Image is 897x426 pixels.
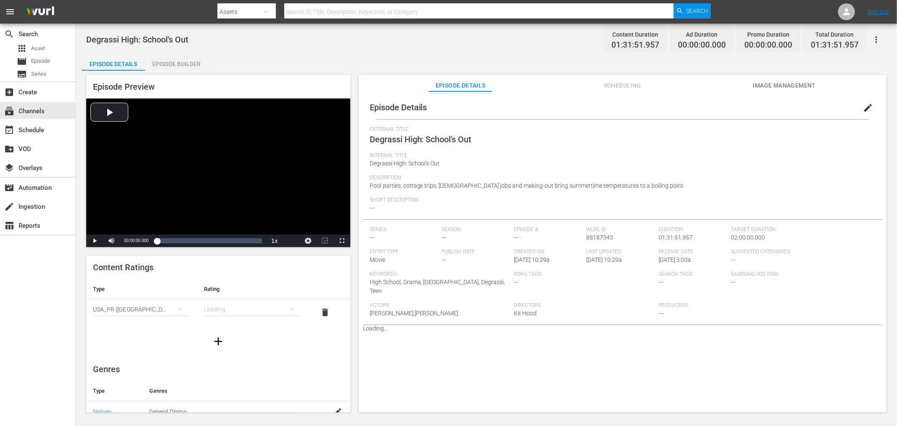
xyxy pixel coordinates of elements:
span: Search Tags: [659,271,727,278]
span: Automation [4,183,14,193]
span: Degrassi High: School's Out [370,160,440,167]
th: Rating [197,279,308,299]
span: --- [370,234,375,241]
a: Sign Out [867,8,889,15]
th: Type [86,381,143,401]
span: Season: [442,226,510,233]
button: Play [86,234,103,247]
span: Episode Preview [93,82,155,92]
span: Reports [4,221,14,231]
span: Degrassi High: School's Out [370,134,472,144]
span: edit [863,103,873,113]
span: Roku Tags: [514,271,654,278]
span: Episode Details [429,80,492,91]
span: Wurl ID: [586,226,654,233]
span: Episode Details [370,102,427,112]
span: --- [514,279,519,285]
span: --- [514,234,519,241]
table: simple table [86,279,350,325]
span: --- [659,279,664,285]
div: Ad Duration [678,29,726,40]
span: VOD [4,144,14,154]
span: 01:31:51.957 [611,40,659,50]
span: Create [4,87,14,97]
span: Pool parties, cottage trips, [DEMOGRAPHIC_DATA] jobs and making-out bring summertime temperatures... [370,182,685,189]
span: Publish Date: [442,249,510,256]
div: Episode Builder [145,54,208,74]
span: Release Date: [659,249,727,256]
span: 02:00:00.000 [731,234,765,241]
span: 00:00:00.000 [678,40,726,50]
span: --- [731,256,736,263]
button: Jump To Time [300,234,317,247]
span: Channels [4,106,14,116]
span: Samsung VOD Row: [731,271,799,278]
button: Mute [103,234,120,247]
span: Kit Hood [514,310,537,317]
button: Fullscreen [333,234,350,247]
span: Schedule [4,125,14,135]
button: delete [315,302,336,322]
img: ans4CAIJ8jUAAAAAAAAAAAAAAAAAAAAAAAAgQb4GAAAAAAAAAAAAAAAAAAAAAAAAJMjXAAAAAAAAAAAAAAAAAAAAAAAAgAT5G... [20,2,61,22]
span: 00:00:00.000 [124,238,148,243]
span: Content Ratings [93,262,153,272]
span: Internal Title [370,152,871,159]
span: [PERSON_NAME],[PERSON_NAME] [370,310,458,317]
div: Content Duration [611,29,659,40]
span: Suggested Categories: [731,249,871,256]
span: Search [4,29,14,39]
span: Ingestion [4,202,14,212]
span: --- [442,234,447,241]
span: Image Management [753,80,816,91]
span: High School, Drama, [GEOGRAPHIC_DATA], Degrassi, Teen [370,279,505,294]
div: Video Player [86,99,350,247]
a: Nielsen [93,408,111,415]
span: Created On: [514,249,582,256]
span: Series [17,69,27,79]
span: Directors [514,302,654,309]
span: delete [320,307,331,317]
button: edit [858,98,878,118]
span: 00:00:00.000 [744,40,792,50]
span: --- [731,279,736,285]
span: 01:31:51.957 [811,40,859,50]
div: Progress Bar [157,238,262,243]
span: Overlays [4,163,14,173]
th: Genres [143,381,322,401]
span: Description [370,175,871,181]
span: --- [370,205,375,211]
span: Series [31,70,46,78]
span: Scheduling [591,80,654,91]
span: Entry Type: [370,249,438,256]
button: Playback Rate [266,234,283,247]
span: Movie [370,256,385,263]
span: Search [686,3,709,19]
span: Producers [659,302,799,309]
span: Duration: [659,226,727,233]
div: Episode Details [82,54,145,74]
div: USA_PR ([GEOGRAPHIC_DATA]) [93,298,191,321]
p: Loading... [363,325,882,332]
span: --- [659,310,664,317]
span: Episode [31,57,50,65]
button: Episode Builder [145,54,208,71]
span: Last Updated: [586,249,654,256]
button: Picture-in-Picture [317,234,333,247]
span: Episode [17,56,27,67]
span: --- [442,256,447,263]
span: menu [5,7,15,17]
span: Asset [17,43,27,53]
span: [DATE] 10:29a [586,256,622,263]
span: Genres [93,364,120,374]
th: Type [86,279,197,299]
span: Actors [370,302,510,309]
span: Short Description [370,197,871,204]
span: [DATE] 3:00a [659,256,691,263]
span: Keywords: [370,271,510,278]
span: 88187343 [586,234,613,241]
span: Series: [370,226,438,233]
button: Search [674,3,711,19]
span: 01:31:51.957 [659,234,693,241]
span: Episode #: [514,226,582,233]
button: Episode Details [82,54,145,71]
